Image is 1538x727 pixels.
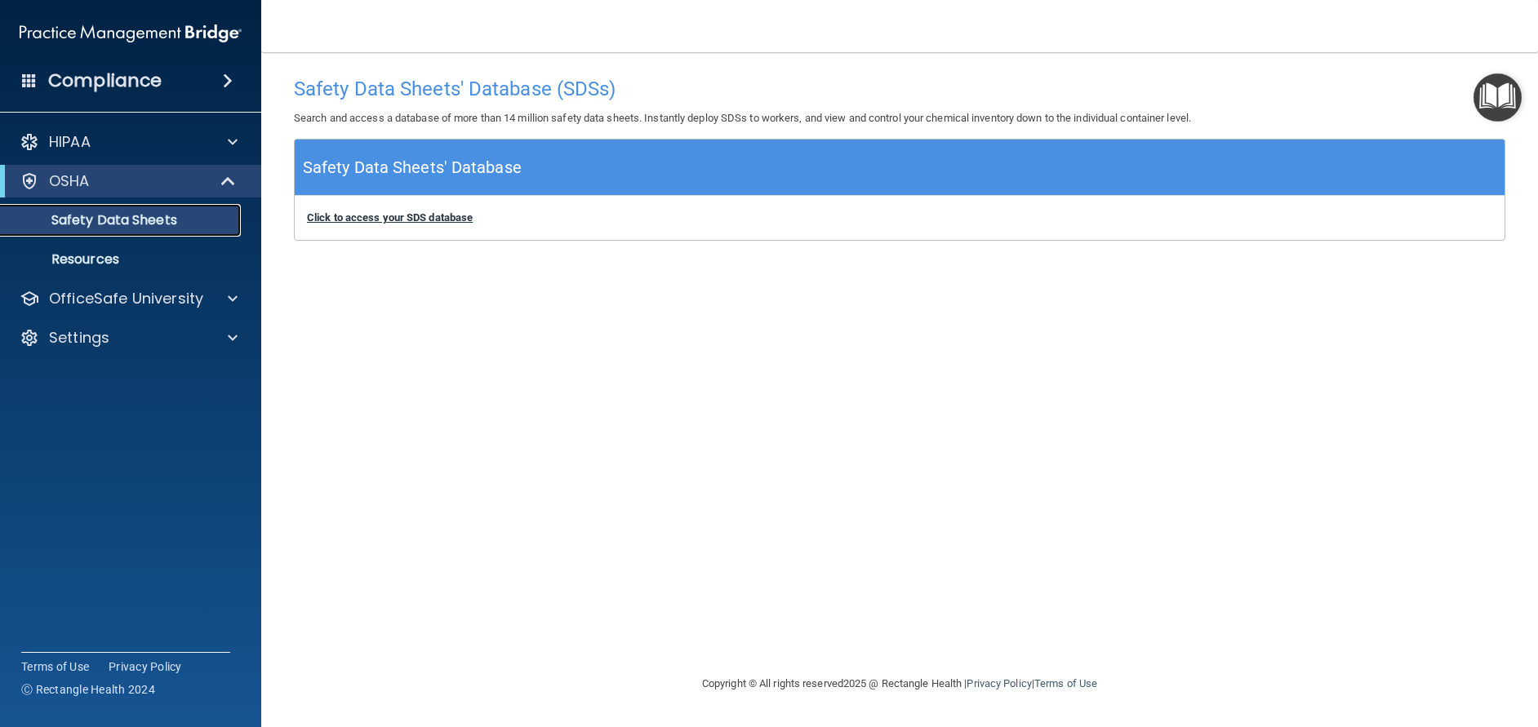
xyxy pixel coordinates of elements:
p: Settings [49,328,109,348]
button: Open Resource Center [1474,73,1522,122]
a: Privacy Policy [967,677,1031,689]
p: HIPAA [49,132,91,152]
p: OSHA [49,171,90,191]
p: Search and access a database of more than 14 million safety data sheets. Instantly deploy SDSs to... [294,109,1505,128]
a: Terms of Use [21,658,89,675]
img: PMB logo [20,17,242,50]
h4: Compliance [48,69,162,92]
p: OfficeSafe University [49,289,203,308]
a: Click to access your SDS database [307,211,473,224]
a: OSHA [20,171,237,191]
h4: Safety Data Sheets' Database (SDSs) [294,78,1505,100]
a: HIPAA [20,132,238,152]
iframe: Drift Widget Chat Controller [1256,611,1518,676]
p: Resources [11,251,233,268]
a: Settings [20,328,238,348]
a: OfficeSafe University [20,289,238,308]
h5: Safety Data Sheets' Database [303,153,522,182]
p: Safety Data Sheets [11,212,233,228]
div: Copyright © All rights reserved 2025 @ Rectangle Health | | [602,658,1198,710]
span: Ⓒ Rectangle Health 2024 [21,681,155,698]
a: Privacy Policy [109,658,182,675]
a: Terms of Use [1034,677,1097,689]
